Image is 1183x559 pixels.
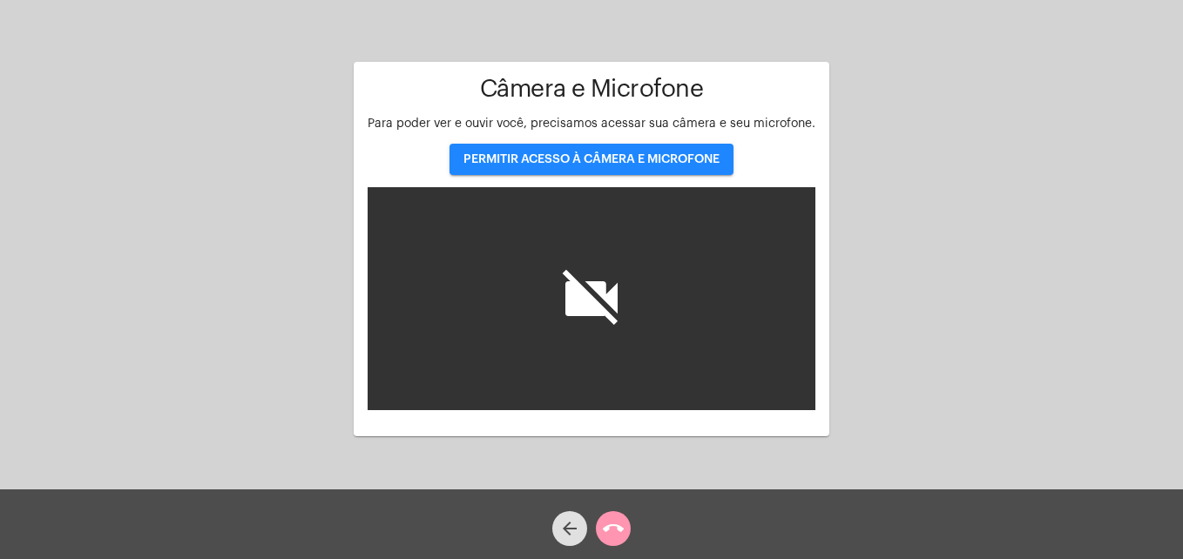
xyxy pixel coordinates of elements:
mat-icon: arrow_back [559,518,580,539]
span: PERMITIR ACESSO À CÂMERA E MICROFONE [463,153,720,165]
button: PERMITIR ACESSO À CÂMERA E MICROFONE [450,144,733,175]
h1: Câmera e Microfone [368,76,815,103]
mat-icon: call_end [603,518,624,539]
i: videocam_off [557,264,626,333]
span: Para poder ver e ouvir você, precisamos acessar sua câmera e seu microfone. [368,118,815,130]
